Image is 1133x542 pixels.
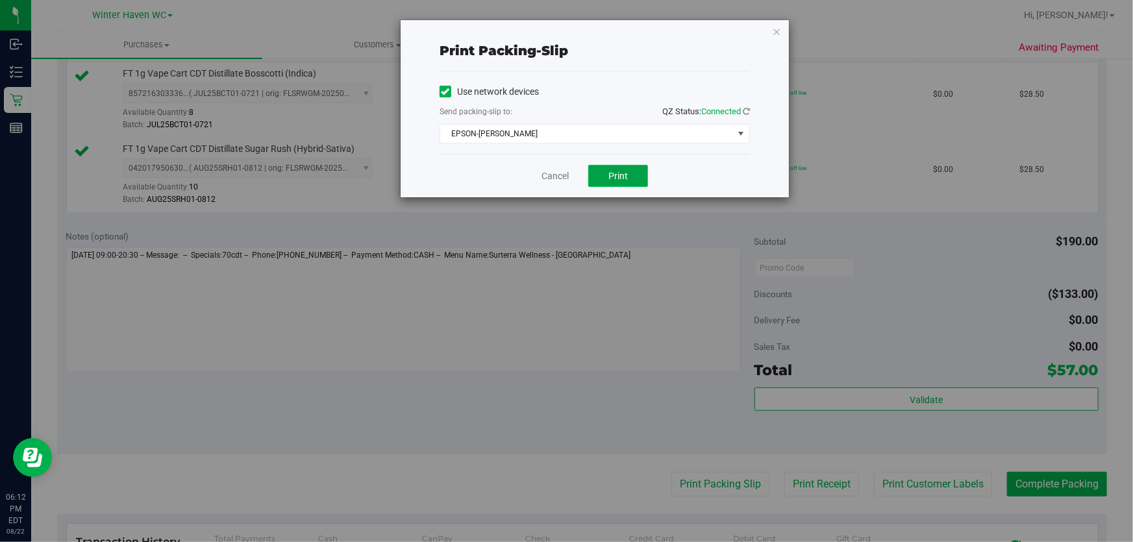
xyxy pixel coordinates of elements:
[440,43,568,58] span: Print packing-slip
[440,85,539,99] label: Use network devices
[701,106,741,116] span: Connected
[13,438,52,477] iframe: Resource center
[440,125,733,143] span: EPSON-[PERSON_NAME]
[662,106,750,116] span: QZ Status:
[440,106,512,117] label: Send packing-slip to:
[733,125,749,143] span: select
[588,165,648,187] button: Print
[542,169,569,183] a: Cancel
[608,171,628,181] span: Print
